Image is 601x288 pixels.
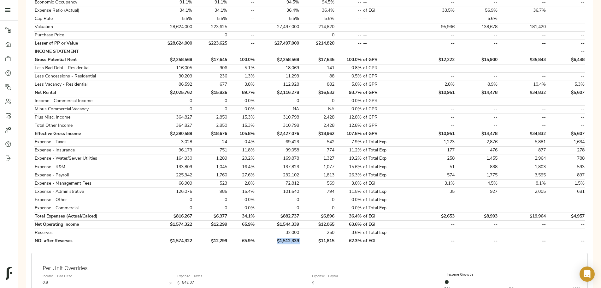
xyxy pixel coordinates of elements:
td: 89.7% [228,89,256,97]
td: of GPR [362,56,409,64]
td: Expense - Administrative [34,188,150,196]
td: 3.1% [409,180,455,188]
td: 3.0% [335,180,362,188]
td: 0.0% [228,196,256,204]
td: 0 [300,196,335,204]
td: $2,116,278 [256,89,300,97]
td: 112,928 [256,81,300,89]
td: of Total Exp [362,171,409,180]
td: -- [546,122,585,130]
td: Valuation [34,23,150,31]
td: Expense - Other [34,196,150,204]
td: 0 [300,31,335,40]
td: -- [409,105,455,113]
td: of Total Exp [362,204,409,212]
td: 34.1% [150,7,193,15]
td: 8.9% [456,81,498,89]
label: Expense - Taxes [177,275,203,278]
td: 100.0% [228,56,256,64]
td: 0 [193,204,228,212]
td: 141 [300,64,335,72]
td: 593 [546,163,585,171]
td: 3,595 [498,171,546,180]
td: 36.4% [256,7,300,15]
td: -- [456,64,498,72]
td: 66,909 [150,180,193,188]
td: Expense - R&M [34,163,150,171]
td: -- [456,105,498,113]
td: of Total Exp [362,163,409,171]
td: 7.9% [335,138,362,146]
td: of Total Exp [362,146,409,155]
td: -- [228,40,256,48]
td: $10,951 [409,130,455,138]
td: -- [456,97,498,105]
td: Less Vacancy - Residential [34,81,150,89]
td: of GPR [362,122,409,130]
td: 169,878 [256,155,300,163]
td: of GPR [362,113,409,122]
td: Less Concessions - Residential [34,72,150,81]
td: 137,823 [256,163,300,171]
td: 88 [300,72,335,81]
td: 11.2% [335,146,362,155]
td: 569 [300,180,335,188]
td: 681 [546,188,585,196]
td: 181,420 [498,23,546,31]
td: 258 [409,155,455,163]
td: -- [362,23,409,31]
td: $214,820 [300,40,335,48]
td: -- [362,40,409,48]
td: 1.5% [546,180,585,188]
td: 225,342 [150,171,193,180]
td: 5.6% [456,15,498,23]
td: -- [546,23,585,31]
td: -- [456,122,498,130]
td: 24 [193,138,228,146]
td: 116,005 [150,64,193,72]
td: 0 [300,97,335,105]
td: Lesser of PP or Value [34,40,150,48]
td: 236 [193,72,228,81]
td: 0 [193,31,228,40]
td: -- [546,97,585,105]
td: 364,827 [150,122,193,130]
td: 0.0% [335,105,362,113]
td: -- [546,105,585,113]
td: 0.0% [335,97,362,105]
td: 164,930 [150,155,193,163]
td: 0.0% [228,97,256,105]
td: 0 [193,97,228,105]
td: 86,592 [150,81,193,89]
td: 138,678 [456,23,498,31]
td: 56.9% [456,7,498,15]
td: 0 [150,105,193,113]
td: 2,005 [498,188,546,196]
td: $28,624,000 [150,40,193,48]
td: 20.2% [228,155,256,163]
td: 11.5% [335,188,362,196]
td: -- [228,23,256,31]
td: 1,775 [456,171,498,180]
td: $15,826 [193,89,228,97]
td: of EGI [362,180,409,188]
td: -- [456,40,498,48]
td: 0 [150,97,193,105]
td: 93.7% [335,89,362,97]
td: -- [456,204,498,212]
td: Expense - Commercial [34,204,150,212]
td: NA [256,105,300,113]
td: 1,634 [546,138,585,146]
td: Expense Ratio (Actual) [34,7,150,15]
td: $35,843 [498,56,546,64]
td: -- [228,15,256,23]
td: 677 [193,81,228,89]
td: -- [409,196,455,204]
td: 2,850 [193,122,228,130]
td: 278 [546,146,585,155]
td: 5.0% [335,81,362,89]
td: -- [409,97,455,105]
div: Open Intercom Messenger [580,267,595,282]
td: 36.4% [300,7,335,15]
td: 11,293 [256,72,300,81]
